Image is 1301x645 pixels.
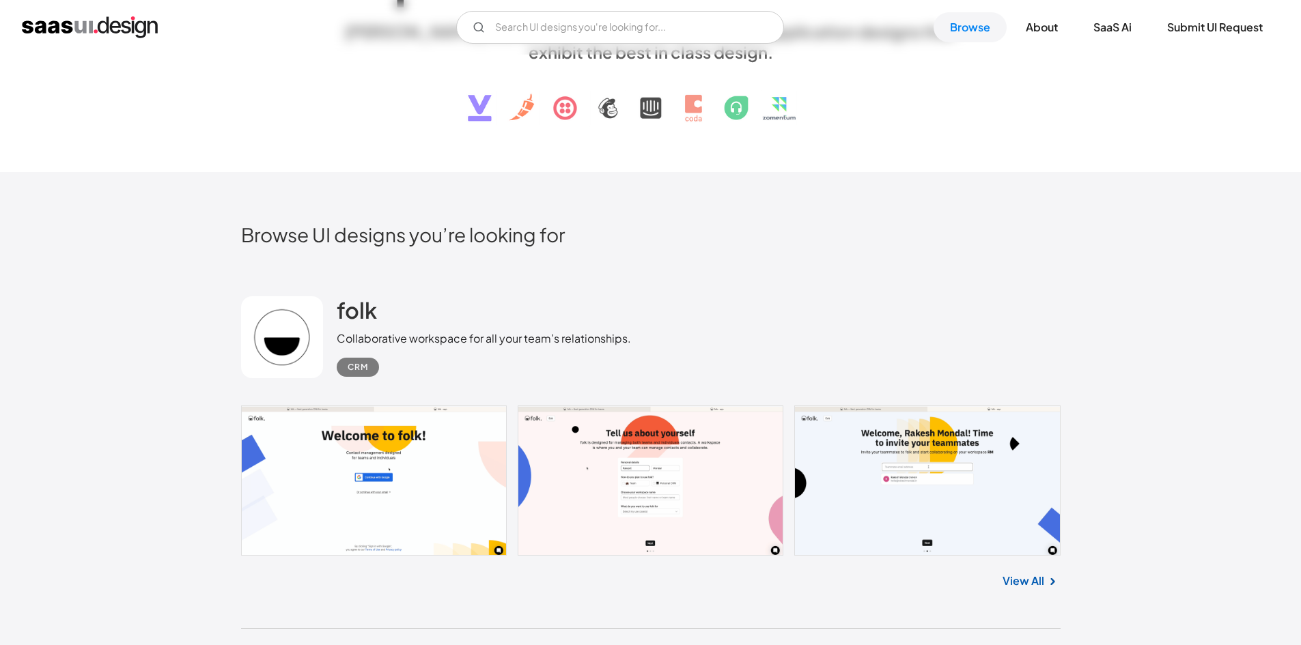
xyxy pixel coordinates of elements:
[337,296,377,324] h2: folk
[348,359,368,375] div: CRM
[444,62,858,133] img: text, icon, saas logo
[1009,12,1074,42] a: About
[241,223,1061,246] h2: Browse UI designs you’re looking for
[337,296,377,330] a: folk
[22,16,158,38] a: home
[1077,12,1148,42] a: SaaS Ai
[456,11,784,44] form: Email Form
[1151,12,1279,42] a: Submit UI Request
[337,330,631,347] div: Collaborative workspace for all your team’s relationships.
[1003,573,1044,589] a: View All
[456,11,784,44] input: Search UI designs you're looking for...
[934,12,1007,42] a: Browse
